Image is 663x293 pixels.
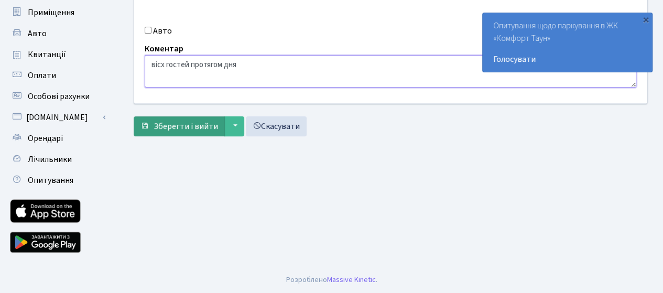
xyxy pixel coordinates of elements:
[246,116,307,136] a: Скасувати
[5,2,110,23] a: Приміщення
[28,28,47,39] span: Авто
[5,44,110,65] a: Квитанції
[28,175,73,186] span: Опитування
[134,116,225,136] button: Зберегти і вийти
[28,70,56,81] span: Оплати
[286,274,377,286] div: Розроблено .
[5,65,110,86] a: Оплати
[5,149,110,170] a: Лічильники
[5,107,110,128] a: [DOMAIN_NAME]
[28,154,72,165] span: Лічильники
[28,49,66,60] span: Квитанції
[28,7,74,18] span: Приміщення
[327,274,376,285] a: Massive Kinetic
[154,121,218,132] span: Зберегти і вийти
[28,91,90,102] span: Особові рахунки
[5,170,110,191] a: Опитування
[145,42,183,55] label: Коментар
[640,14,651,25] div: ×
[5,86,110,107] a: Особові рахунки
[28,133,63,144] span: Орендарі
[153,25,172,37] label: Авто
[5,128,110,149] a: Орендарі
[5,23,110,44] a: Авто
[493,53,642,66] a: Голосувати
[483,13,652,72] div: Опитування щодо паркування в ЖК «Комфорт Таун»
